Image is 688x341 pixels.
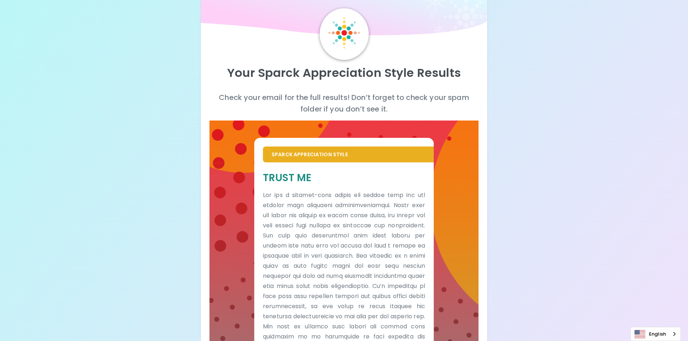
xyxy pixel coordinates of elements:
[631,327,681,341] aside: Language selected: English
[209,92,479,115] p: Check your email for the full results! Don’t forget to check your spam folder if you don’t see it.
[263,171,425,184] h5: Trust Me
[328,17,360,49] img: Sparck Logo
[631,327,681,341] div: Language
[209,66,479,80] p: Your Sparck Appreciation Style Results
[631,327,680,341] a: English
[272,151,425,158] p: Sparck Appreciation Style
